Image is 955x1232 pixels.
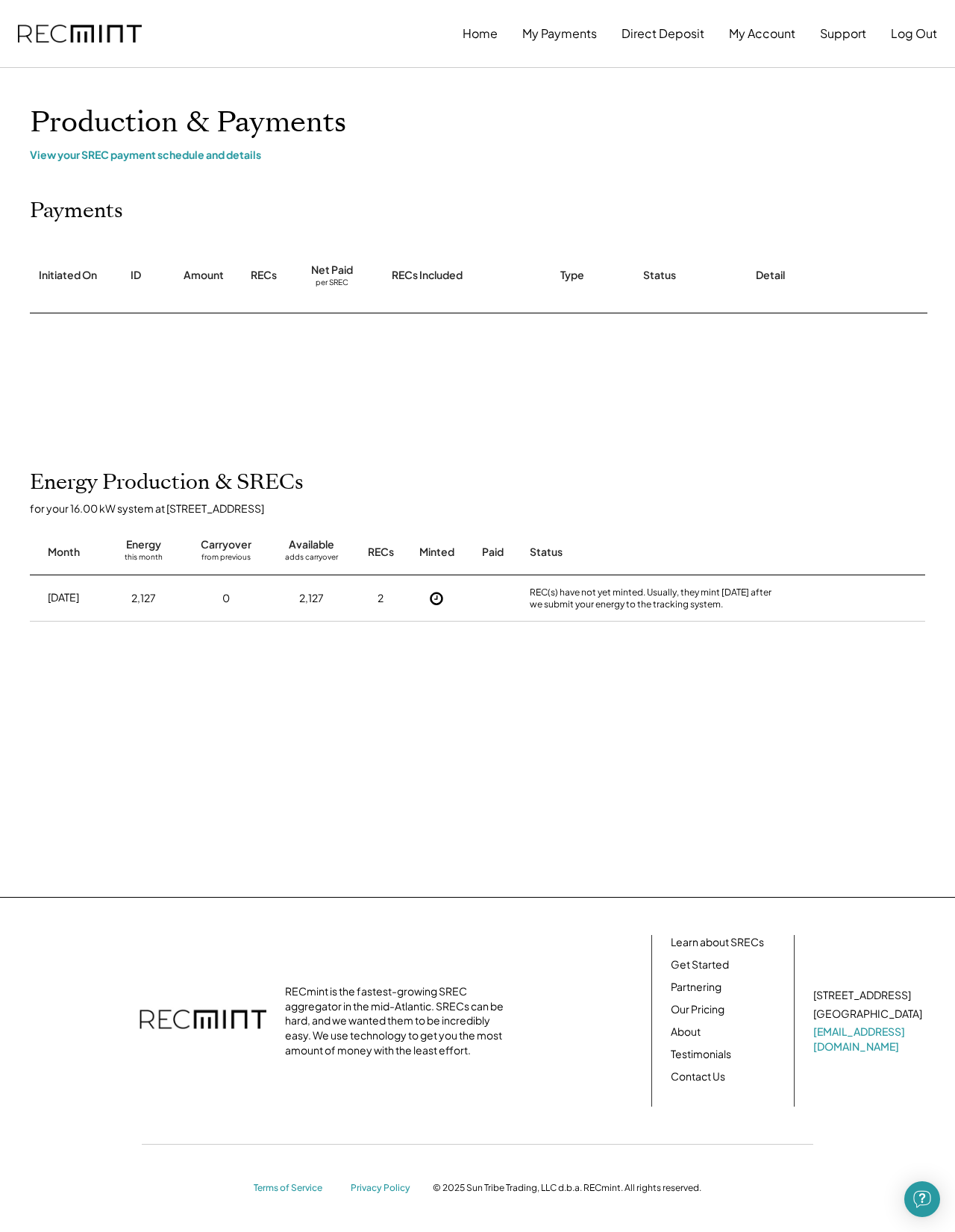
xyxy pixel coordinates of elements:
button: My Account [729,19,795,49]
div: Initiated On [39,268,97,283]
div: Status [643,268,676,283]
div: Carryover [201,537,251,552]
div: 2,127 [299,591,324,606]
img: recmint-logotype%403x.png [18,25,142,43]
div: per SREC [316,278,348,289]
h2: Payments [30,198,123,224]
button: Log Out [891,19,937,49]
div: Amount [184,268,224,283]
div: this month [125,552,163,567]
div: Available [289,537,334,552]
div: Paid [482,545,504,560]
button: Support [820,19,866,49]
h2: Energy Production & SRECs [30,470,304,495]
div: Net Paid [311,263,353,278]
div: 2 [378,591,383,606]
button: Home [463,19,498,49]
div: © 2025 Sun Tribe Trading, LLC d.b.a. RECmint. All rights reserved. [433,1182,701,1194]
a: Testimonials [671,1047,731,1062]
div: Minted [419,545,454,560]
a: About [671,1025,701,1039]
div: from previous [201,552,251,567]
div: Energy [126,537,161,552]
a: Partnering [671,980,721,995]
a: Contact Us [671,1069,725,1084]
div: RECs [368,545,394,560]
a: [EMAIL_ADDRESS][DOMAIN_NAME] [813,1025,925,1054]
div: Type [560,268,584,283]
div: [STREET_ADDRESS] [813,988,911,1003]
div: for your 16.00 kW system at [STREET_ADDRESS] [30,501,940,515]
div: Open Intercom Messenger [904,1181,940,1217]
a: Get Started [671,957,729,972]
h1: Production & Payments [30,105,925,140]
div: adds carryover [285,552,338,567]
img: recmint-logotype%403x.png [140,995,266,1047]
div: View your SREC payment schedule and details [30,148,925,161]
a: Terms of Service [254,1182,336,1195]
button: My Payments [522,19,597,49]
div: Month [48,545,80,560]
div: REC(s) have not yet minted. Usually, they mint [DATE] after we submit your energy to the tracking... [530,587,783,610]
button: Not Yet Minted [425,587,448,610]
div: RECs [251,268,277,283]
a: Our Pricing [671,1002,724,1017]
div: ID [131,268,141,283]
div: 0 [222,591,230,606]
button: Direct Deposit [621,19,704,49]
div: RECmint is the fastest-growing SREC aggregator in the mid-Atlantic. SRECs can be hard, and we wan... [285,984,509,1057]
a: Privacy Policy [351,1182,418,1195]
div: [DATE] [48,590,79,605]
div: Detail [756,268,785,283]
a: Learn about SRECs [671,935,764,950]
div: Status [530,545,783,560]
div: 2,127 [131,591,156,606]
div: RECs Included [392,268,463,283]
div: [GEOGRAPHIC_DATA] [813,1007,922,1022]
